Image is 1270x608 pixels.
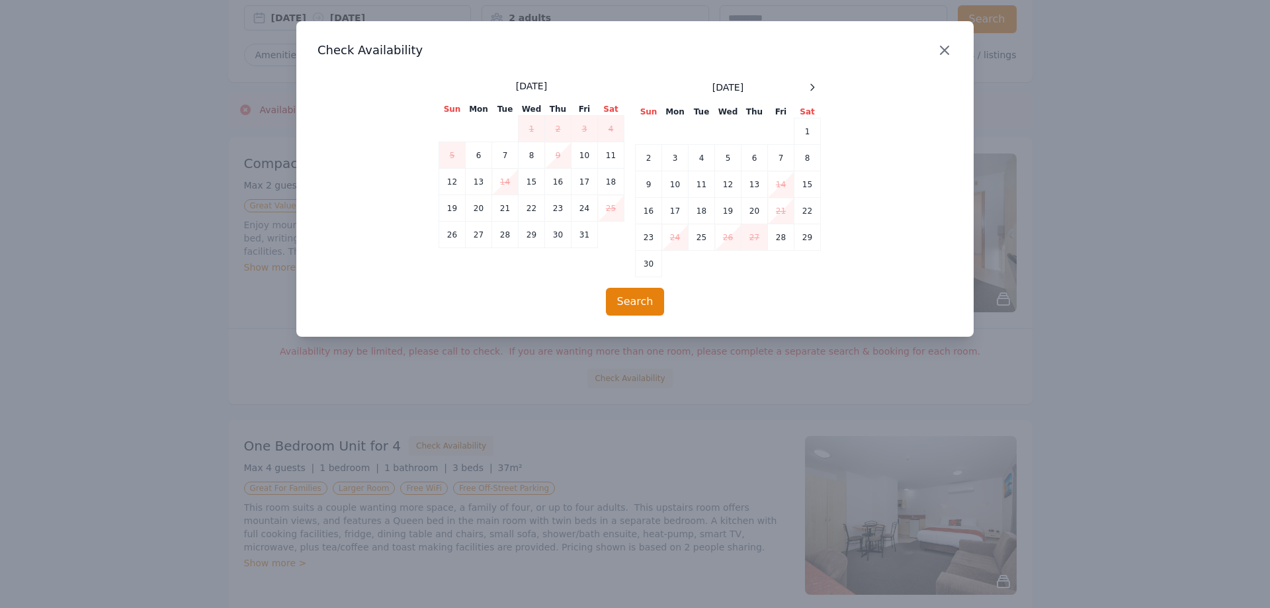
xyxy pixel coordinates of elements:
th: Sun [439,103,466,116]
td: 17 [662,198,689,224]
td: 21 [768,198,794,224]
td: 29 [519,222,545,248]
td: 19 [439,195,466,222]
td: 28 [768,224,794,251]
td: 10 [571,142,598,169]
td: 19 [715,198,741,224]
td: 25 [689,224,715,251]
td: 28 [492,222,519,248]
td: 15 [794,171,821,198]
td: 17 [571,169,598,195]
td: 15 [519,169,545,195]
td: 3 [571,116,598,142]
td: 25 [598,195,624,222]
td: 24 [571,195,598,222]
td: 18 [689,198,715,224]
td: 26 [715,224,741,251]
td: 26 [439,222,466,248]
td: 20 [466,195,492,222]
td: 12 [715,171,741,198]
th: Sat [794,106,821,118]
td: 6 [466,142,492,169]
td: 1 [519,116,545,142]
td: 13 [741,171,768,198]
th: Sun [636,106,662,118]
th: Sat [598,103,624,116]
td: 27 [741,224,768,251]
button: Search [606,288,665,316]
td: 9 [545,142,571,169]
th: Mon [466,103,492,116]
td: 2 [636,145,662,171]
td: 9 [636,171,662,198]
td: 24 [662,224,689,251]
td: 29 [794,224,821,251]
td: 16 [636,198,662,224]
th: Fri [768,106,794,118]
td: 14 [492,169,519,195]
td: 8 [794,145,821,171]
td: 12 [439,169,466,195]
th: Wed [715,106,741,118]
th: Wed [519,103,545,116]
td: 5 [715,145,741,171]
td: 21 [492,195,519,222]
td: 7 [492,142,519,169]
span: [DATE] [516,79,547,93]
th: Tue [492,103,519,116]
td: 30 [545,222,571,248]
span: [DATE] [712,81,743,94]
td: 22 [794,198,821,224]
th: Fri [571,103,598,116]
td: 14 [768,171,794,198]
td: 30 [636,251,662,277]
td: 2 [545,116,571,142]
td: 4 [689,145,715,171]
td: 18 [598,169,624,195]
td: 1 [794,118,821,145]
h3: Check Availability [317,42,952,58]
td: 11 [598,142,624,169]
th: Thu [545,103,571,116]
td: 3 [662,145,689,171]
td: 23 [545,195,571,222]
td: 4 [598,116,624,142]
td: 7 [768,145,794,171]
td: 11 [689,171,715,198]
td: 22 [519,195,545,222]
td: 23 [636,224,662,251]
td: 5 [439,142,466,169]
td: 8 [519,142,545,169]
td: 10 [662,171,689,198]
th: Tue [689,106,715,118]
td: 16 [545,169,571,195]
td: 31 [571,222,598,248]
td: 13 [466,169,492,195]
th: Thu [741,106,768,118]
th: Mon [662,106,689,118]
td: 6 [741,145,768,171]
td: 27 [466,222,492,248]
td: 20 [741,198,768,224]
